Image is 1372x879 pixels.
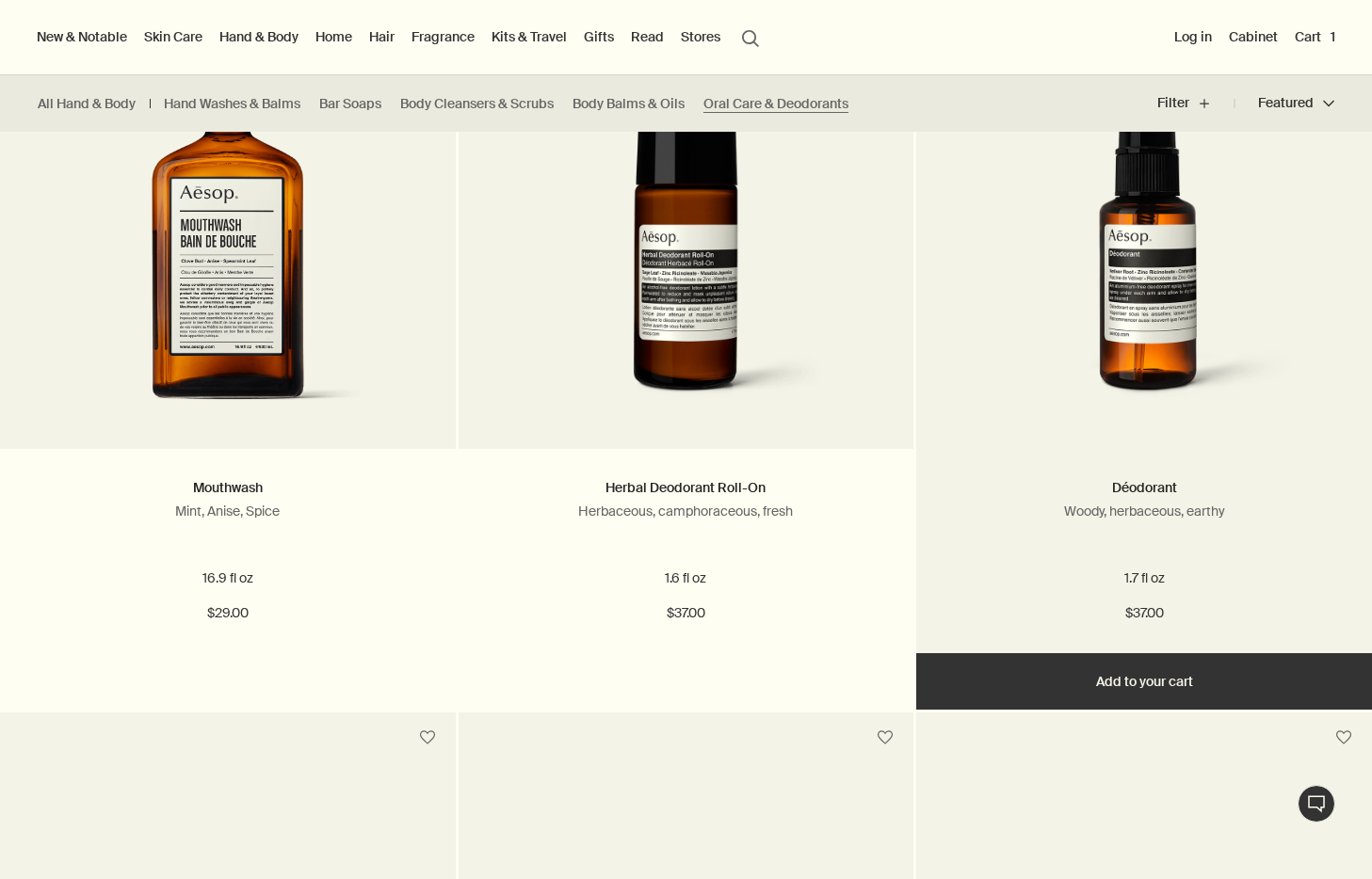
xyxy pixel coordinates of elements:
img: Herbal Déodorant Roll-On in amber glass bottle [515,72,858,421]
button: Featured [1235,81,1334,126]
button: Save to cabinet [868,721,902,755]
a: Home [312,24,356,49]
p: Woody, herbaceous, earthy [944,503,1344,519]
a: Oral Care & Deodorants [703,95,848,113]
span: $29.00 [207,602,249,625]
button: Live Assistance [1298,785,1335,823]
a: Body Cleansers & Scrubs [400,95,554,113]
span: $37.00 [667,602,705,625]
p: Herbaceous, camphoraceous, fresh [487,503,886,519]
a: Body Balms & Oils [573,95,685,113]
button: Stores [677,24,724,49]
button: New & Notable [33,24,131,49]
button: Save to cabinet [411,721,444,755]
a: Herbal Déodorant Roll-On in amber glass bottle [459,72,914,449]
button: Cart1 [1291,24,1339,49]
button: Log in [1170,24,1216,49]
button: Add to your cart - $37.00 [916,653,1372,710]
a: Fragrance [408,24,478,49]
a: Hand Washes & Balms [164,95,300,113]
a: Mouthwash [193,479,263,496]
button: Open search [734,19,767,55]
a: Hair [365,24,398,49]
button: Save to cabinet [1327,721,1361,755]
a: Hand & Body [216,24,302,49]
a: Bar Soaps [319,95,381,113]
a: All Hand & Body [38,95,136,113]
a: Herbal Deodorant Roll-On [605,479,766,496]
button: Filter [1157,81,1235,126]
a: Read [627,24,668,49]
a: Déodorant [1112,479,1177,496]
img: Deodorant in amber plastic bottle [973,72,1316,421]
a: Gifts [580,24,618,49]
a: Skin Care [140,24,206,49]
p: Mint, Anise, Spice [28,503,428,519]
span: $37.00 [1125,602,1164,625]
a: Deodorant in amber plastic bottle [916,72,1372,449]
a: Cabinet [1225,24,1282,49]
a: Kits & Travel [488,24,571,49]
img: Mouthwash in amber glass bottle [88,72,369,421]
